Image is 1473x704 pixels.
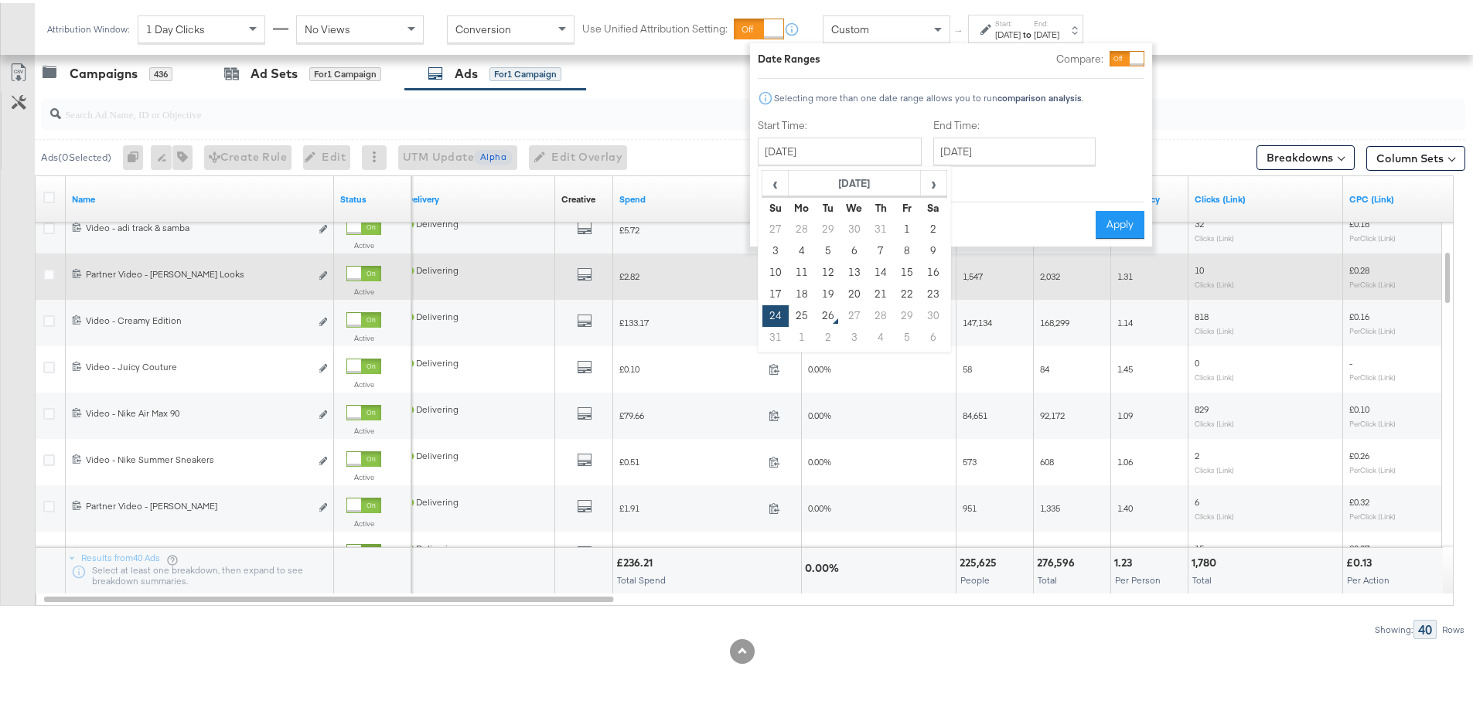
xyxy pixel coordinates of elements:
[1374,621,1413,632] div: Showing:
[1037,553,1079,567] div: 276,596
[920,259,946,281] td: 16
[995,26,1021,38] div: [DATE]
[789,168,921,194] th: [DATE]
[1117,314,1133,325] span: 1.14
[619,499,762,511] span: £1.91
[1034,15,1059,26] label: End:
[41,148,111,162] div: Ads ( 0 Selected)
[763,168,787,192] span: ‹
[758,49,820,63] div: Date Ranges
[997,89,1082,100] strong: comparison analysis
[1195,508,1234,518] sub: Clicks (Link)
[868,194,894,216] th: Th
[1195,369,1234,379] sub: Clicks (Link)
[1117,406,1133,418] span: 1.09
[995,15,1021,26] label: Start:
[1195,354,1199,366] span: 0
[894,237,920,259] td: 8
[1195,462,1234,471] sub: Clicks (Link)
[868,237,894,259] td: 7
[407,493,459,505] span: Delivering
[963,499,977,511] span: 951
[805,558,844,573] div: 0.00%
[868,281,894,302] td: 21
[582,19,728,33] label: Use Unified Attribution Setting:
[762,302,789,324] td: 24
[1195,190,1337,202] a: The number of clicks on links appearing on your ad or Page that direct people to your sites off F...
[952,26,967,32] span: ↑
[920,194,946,216] th: Sa
[1349,462,1396,471] sub: Per Click (Link)
[894,302,920,324] td: 29
[346,330,381,340] label: Active
[894,259,920,281] td: 15
[561,190,595,202] a: Shows the creative associated with your ad.
[1195,230,1234,240] sub: Clicks (Link)
[1441,621,1465,632] div: Rows
[894,324,920,345] td: 5
[346,376,381,386] label: Active
[407,539,459,551] span: Delivering
[868,259,894,281] td: 14
[933,115,1102,130] label: End Time:
[960,553,1001,567] div: 225,625
[1117,360,1133,372] span: 1.45
[619,221,762,233] span: £5.72
[1195,400,1209,412] span: 829
[789,237,815,259] td: 4
[1192,553,1221,567] div: 1,780
[920,216,946,237] td: 2
[789,302,815,324] td: 25
[1366,143,1465,168] button: Column Sets
[86,451,310,463] div: Video - Nike Summer Sneakers
[1195,416,1234,425] sub: Clicks (Link)
[617,571,666,583] span: Total Spend
[894,194,920,216] th: Fr
[868,216,894,237] td: 31
[251,62,298,80] div: Ad Sets
[762,324,789,345] td: 31
[86,497,310,509] div: Partner Video - [PERSON_NAME]
[808,453,831,464] span: 0.00%
[841,259,868,281] td: 13
[146,19,205,33] span: 1 Day Clicks
[841,281,868,302] td: 20
[340,190,405,202] a: Shows the current state of your Ad.
[762,281,789,302] td: 17
[619,453,762,464] span: £0.51
[1096,208,1144,236] button: Apply
[619,406,762,418] span: £79.66
[1256,142,1355,167] button: Breakdowns
[762,237,789,259] td: 3
[789,194,815,216] th: Mo
[346,237,381,247] label: Active
[1349,508,1396,518] sub: Per Click (Link)
[841,237,868,259] td: 6
[86,358,310,370] div: Video - Juicy Couture
[815,281,841,302] td: 19
[455,62,478,80] div: Ads
[773,90,1084,100] div: Selecting more than one date range allows you to run .
[86,311,310,324] div: Video - Creamy Edition
[1349,261,1369,273] span: £0.28
[1040,406,1065,418] span: 92,172
[619,314,762,325] span: £133.17
[1347,571,1389,583] span: Per Action
[1349,400,1369,412] span: £0.10
[1346,553,1376,567] div: £0.13
[1349,539,1369,551] span: £0.07
[920,281,946,302] td: 23
[920,324,946,345] td: 6
[789,324,815,345] td: 1
[1038,571,1057,583] span: Total
[762,194,789,216] th: Su
[1195,493,1199,505] span: 6
[616,553,657,567] div: £236.21
[920,302,946,324] td: 30
[346,469,381,479] label: Active
[815,324,841,345] td: 2
[1195,277,1234,286] sub: Clicks (Link)
[149,64,172,78] div: 436
[619,360,762,372] span: £0.10
[407,447,459,458] span: Delivering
